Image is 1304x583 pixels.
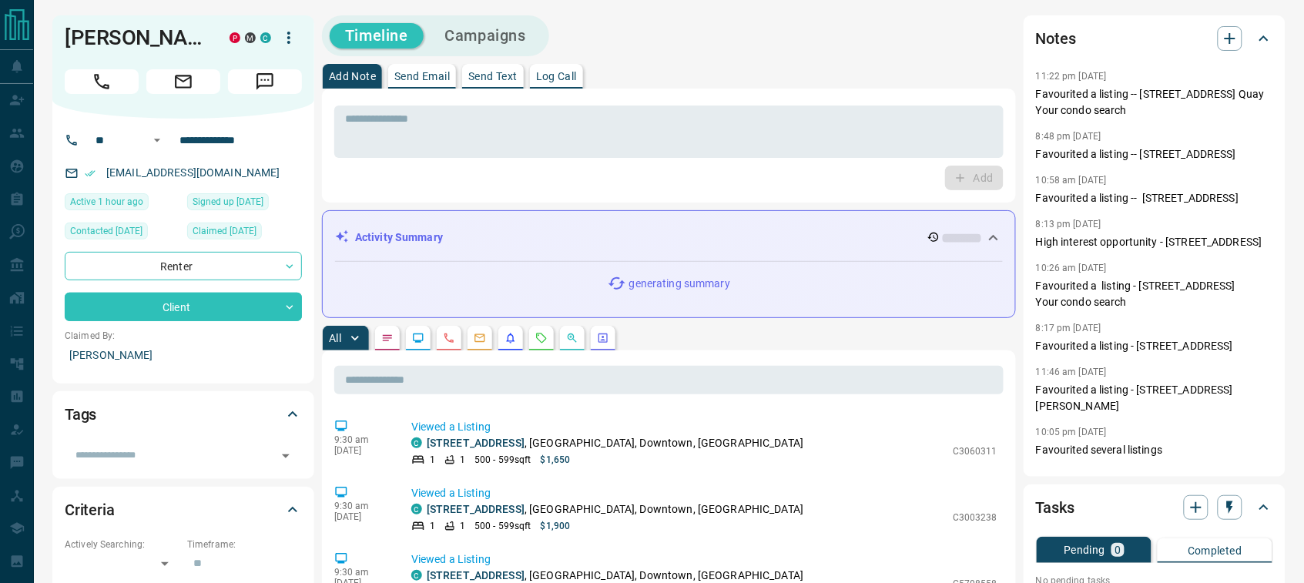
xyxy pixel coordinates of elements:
div: Tasks [1036,489,1273,526]
span: Contacted [DATE] [70,223,142,239]
button: Open [148,131,166,149]
span: Email [146,69,220,94]
p: , [GEOGRAPHIC_DATA], Downtown, [GEOGRAPHIC_DATA] [427,435,803,451]
p: Activity Summary [355,230,443,246]
p: 1 [430,519,435,533]
p: All [329,333,341,343]
p: C3003238 [953,511,997,524]
h2: Notes [1036,26,1076,51]
p: $1,900 [541,519,571,533]
p: 9:30 am [334,434,388,445]
p: 0 [1115,544,1121,555]
p: 1 [430,453,435,467]
svg: Listing Alerts [505,332,517,344]
div: condos.ca [411,437,422,448]
p: 500 - 599 sqft [474,453,531,467]
span: Signed up [DATE] [193,194,263,209]
p: 10:26 am [DATE] [1036,263,1107,273]
p: Favourited a listing - [STREET_ADDRESS][PERSON_NAME] [1036,382,1273,414]
p: Completed [1188,545,1242,556]
p: Favourited a listing -- [STREET_ADDRESS] Quay Your condo search [1036,86,1273,119]
h2: Tasks [1036,495,1074,520]
p: generating summary [629,276,730,292]
h1: [PERSON_NAME] [65,25,206,50]
p: 8:17 pm [DATE] [1036,323,1101,333]
p: 1 [460,453,465,467]
p: Add Note [329,71,376,82]
p: High interest opportunity - [STREET_ADDRESS] [1036,234,1273,250]
p: 9:30 am [334,567,388,578]
h2: Tags [65,402,96,427]
p: Viewed a Listing [411,551,997,568]
p: [DATE] [334,511,388,522]
a: [STREET_ADDRESS] [427,569,525,581]
span: Message [228,69,302,94]
a: [STREET_ADDRESS] [427,437,525,449]
div: Sun May 10 2020 [187,223,302,244]
p: Timeframe: [187,538,302,551]
p: Send Text [468,71,518,82]
p: Actively Searching: [65,538,179,551]
div: Renter [65,252,302,280]
div: Notes [1036,20,1273,57]
p: 10:58 am [DATE] [1036,175,1107,186]
span: Call [65,69,139,94]
p: Claimed By: [65,329,302,343]
div: Criteria [65,491,302,528]
svg: Requests [535,332,548,344]
div: property.ca [230,32,240,43]
p: 500 - 599 sqft [474,519,531,533]
div: Wed Sep 10 2025 [65,223,179,244]
div: condos.ca [411,570,422,581]
svg: Emails [474,332,486,344]
p: Log Call [536,71,577,82]
div: condos.ca [260,32,271,43]
p: , [GEOGRAPHIC_DATA], Downtown, [GEOGRAPHIC_DATA] [427,501,803,518]
p: $1,650 [541,453,571,467]
p: 8:48 pm [DATE] [1036,131,1101,142]
p: 11:22 pm [DATE] [1036,71,1107,82]
svg: Calls [443,332,455,344]
span: Active 1 hour ago [70,194,143,209]
svg: Email Verified [85,168,96,179]
p: Favourited a listing - [STREET_ADDRESS] Your condo search [1036,278,1273,310]
p: Favourited a listing - [STREET_ADDRESS] [1036,338,1273,354]
svg: Agent Actions [597,332,609,344]
p: Viewed a Listing [411,419,997,435]
svg: Notes [381,332,394,344]
span: Claimed [DATE] [193,223,256,239]
button: Campaigns [430,23,541,49]
div: Client [65,293,302,321]
button: Timeline [330,23,424,49]
div: mrloft.ca [245,32,256,43]
div: Fri Sep 12 2025 [65,193,179,215]
p: 10:05 pm [DATE] [1036,427,1107,437]
svg: Opportunities [566,332,578,344]
p: Send Email [394,71,450,82]
p: [PERSON_NAME] [65,343,302,368]
p: Pending [1064,544,1105,555]
div: condos.ca [411,504,422,514]
p: Favourited a listing -- [STREET_ADDRESS] [1036,146,1273,163]
div: Sun Aug 26 2018 [187,193,302,215]
p: Favourited a listing -- [STREET_ADDRESS] [1036,190,1273,206]
div: Tags [65,396,302,433]
a: [EMAIL_ADDRESS][DOMAIN_NAME] [106,166,280,179]
svg: Lead Browsing Activity [412,332,424,344]
h2: Criteria [65,498,115,522]
p: [DATE] [334,445,388,456]
p: 9:30 am [334,501,388,511]
p: C3060311 [953,444,997,458]
p: 1 [460,519,465,533]
div: Activity Summary [335,223,1003,252]
p: Viewed a Listing [411,485,997,501]
p: Favourited several listings [1036,442,1273,458]
p: 11:46 am [DATE] [1036,367,1107,377]
button: Open [275,445,297,467]
a: [STREET_ADDRESS] [427,503,525,515]
p: 8:13 pm [DATE] [1036,219,1101,230]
